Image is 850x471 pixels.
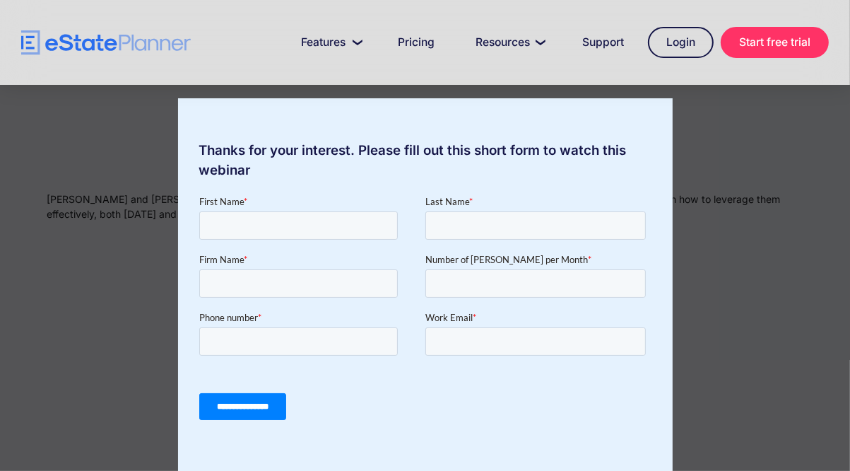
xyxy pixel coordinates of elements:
a: Resources [459,28,558,57]
a: Login [648,27,714,58]
div: Thanks for your interest. Please fill out this short form to watch this webinar [178,141,673,180]
iframe: Form 0 [199,194,651,432]
a: Features [284,28,374,57]
a: Start free trial [721,27,829,58]
a: Pricing [381,28,451,57]
a: home [21,30,191,55]
a: Support [565,28,641,57]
